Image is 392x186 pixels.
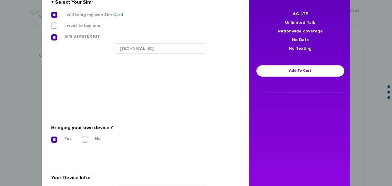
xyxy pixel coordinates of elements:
[255,10,345,18] li: 4G LTE
[51,123,235,133] div: Bringing your own device ?
[255,36,345,44] li: No Data
[55,136,71,142] label: Yes
[51,173,235,183] div: Your Device Info:
[255,44,345,53] li: No Texting
[116,43,205,54] input: Enter sim number
[86,136,101,142] label: No
[255,18,345,27] li: Unlimited Talk
[256,65,344,77] a: Add To Cart
[55,23,100,28] label: I want to buy one
[55,34,100,39] label: SIM STARTER KIT
[255,27,345,36] li: Nationwide coverage
[55,12,123,18] label: I will bring my own Sim Card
